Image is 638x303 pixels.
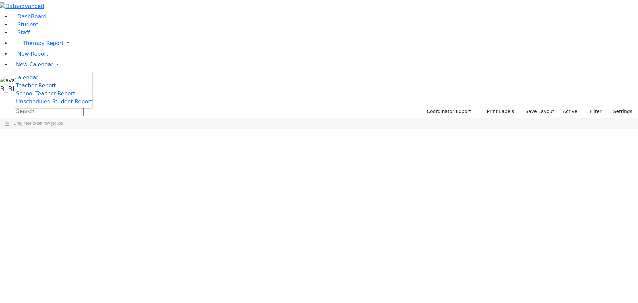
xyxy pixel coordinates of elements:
label: Active [560,106,580,117]
a: Therapy Report [11,37,638,50]
span: Therapy Report [23,40,64,46]
button: Settings [605,106,635,117]
button: Filter [582,106,605,117]
button: Coordinator Export [422,106,474,117]
span: Drag here to set row groups [14,121,63,126]
a: Unscheduled Student Report [14,98,92,105]
a: Calendar [14,74,38,82]
span: Staff [17,29,30,36]
a: Staff [11,29,30,36]
button: Save Layout [522,106,557,117]
a: Teacher Report [14,82,56,89]
span: New Calendar [16,61,53,68]
button: Print Labels [479,106,517,117]
a: Student [11,21,38,28]
a: New Report [11,51,48,57]
span: DashBoard [17,13,47,20]
input: Search [15,106,84,116]
ul: Therapy Report [14,71,93,109]
span: Student [17,21,38,28]
a: DashBoard [11,13,47,20]
a: New Calendar [11,58,638,71]
span: School Teacher Report [16,90,75,97]
span: Calendar [14,75,38,81]
span: Unscheduled Student Report [16,98,92,105]
a: School Teacher Report [14,90,75,97]
span: New Report [17,51,48,57]
span: Teacher Report [16,82,56,89]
